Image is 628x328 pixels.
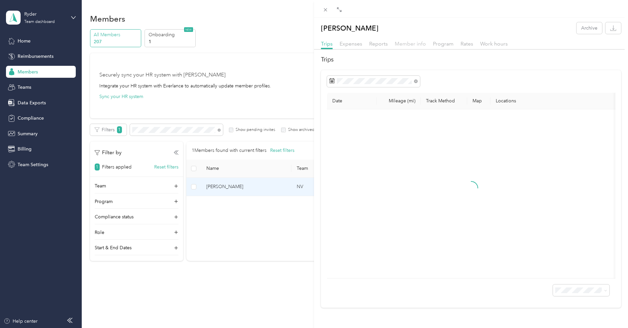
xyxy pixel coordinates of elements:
[369,41,388,47] span: Reports
[433,41,454,47] span: Program
[395,41,426,47] span: Member info
[340,41,362,47] span: Expenses
[467,93,490,109] th: Map
[377,93,421,109] th: Mileage (mi)
[421,93,467,109] th: Track Method
[480,41,508,47] span: Work hours
[321,22,378,34] p: [PERSON_NAME]
[576,22,602,34] button: Archive
[321,55,621,64] h2: Trips
[321,41,333,47] span: Trips
[461,41,473,47] span: Rates
[327,93,377,109] th: Date
[591,291,628,328] iframe: Everlance-gr Chat Button Frame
